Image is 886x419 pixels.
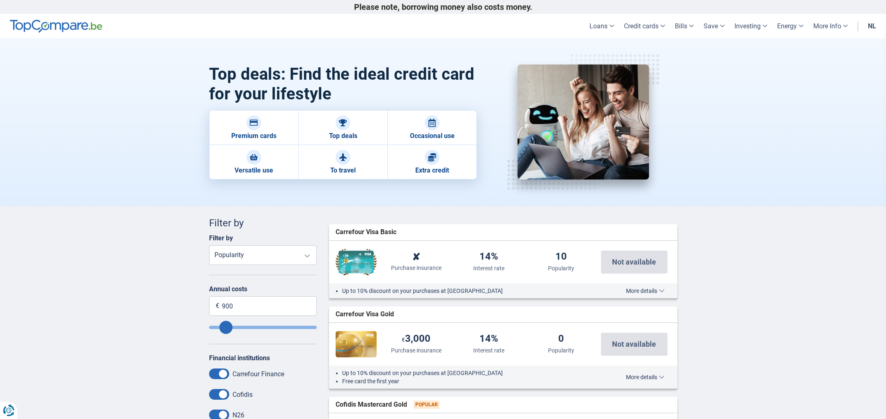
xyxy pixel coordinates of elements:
img: Top deals [339,119,347,127]
font: Not available [612,258,656,266]
a: To travel To travel [298,145,387,180]
font: 14% [479,333,498,344]
font: Annual costs [209,285,247,293]
font: Up to 10% discount on your purchases at [GEOGRAPHIC_DATA] [342,288,503,294]
font: Bills [675,22,687,30]
font: Purchase insurance [391,265,442,271]
font: Top deals [329,132,357,140]
font: Up to 10% discount on your purchases at [GEOGRAPHIC_DATA] [342,370,503,376]
img: Carrefour Finance [336,249,377,275]
img: credit cards top deals [518,64,649,180]
button: More details [620,288,671,294]
font: 14% [479,251,498,262]
a: Investing [730,14,772,38]
font: Carrefour Finance [232,370,284,378]
font: Not available [612,340,656,348]
font: More details [626,288,657,294]
font: Carrefour Visa Gold [336,310,394,318]
font: 3,000 [405,333,430,344]
font: Free card the first year [342,378,399,384]
font: Cofidis Mastercard Gold [336,401,407,408]
a: Top deals Top deals [298,110,387,145]
a: Energy [772,14,808,38]
font: Save [704,22,718,30]
font: Popularity [548,265,574,272]
img: Versatile use [250,153,258,161]
font: Filter by [209,234,233,242]
font: Interest rate [473,265,504,272]
font: Please note, borrowing money also costs money. [354,2,532,12]
font: More details [626,374,657,380]
font: € [402,336,405,343]
font: Loans [589,22,608,30]
font: Versatile use [235,166,273,174]
font: Carrefour Visa Basic [336,228,396,236]
font: Extra credit [415,166,449,174]
a: Occasional use Occasional use [387,110,476,145]
img: To travel [339,153,347,161]
font: 0 [558,333,564,344]
img: Premium cards [250,119,258,127]
font: Investing [734,22,761,30]
font: Top deals: Find the ideal credit card for your lifestyle [209,64,474,104]
font: nl [868,22,876,30]
font: 10 [555,251,567,262]
font: Purchase insurance [391,347,442,354]
font: Filter by [209,217,244,229]
font: Popular [415,402,438,407]
a: Loans [585,14,619,38]
font: € [216,302,219,310]
a: Extra credit Extra credit [387,145,476,180]
font: Cofidis [232,391,253,398]
font: Premium cards [231,132,276,140]
a: Bills [670,14,699,38]
a: More Info [808,14,853,38]
input: Annual fee [209,326,317,329]
a: Credit cards [619,14,670,38]
a: Save [699,14,730,38]
font: ✘ [412,251,420,263]
font: More Info [813,22,841,30]
font: Occasional use [410,132,455,140]
button: More details [620,374,671,380]
font: Popularity [548,347,574,354]
a: Premium cards Premium cards [209,110,298,145]
font: Energy [777,22,797,30]
img: Extra credit [428,153,436,161]
font: Interest rate [473,347,504,354]
font: To travel [330,166,356,174]
img: TopCompare [10,20,102,33]
button: Not available [601,251,667,274]
img: Carrefour Finance [336,331,377,357]
a: Versatile use Versatile use [209,145,298,180]
a: nl [863,14,881,38]
button: Not available [601,333,667,356]
font: N26 [232,411,244,419]
font: Financial institutions [209,354,270,362]
img: Occasional use [428,119,436,127]
font: Credit cards [624,22,658,30]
